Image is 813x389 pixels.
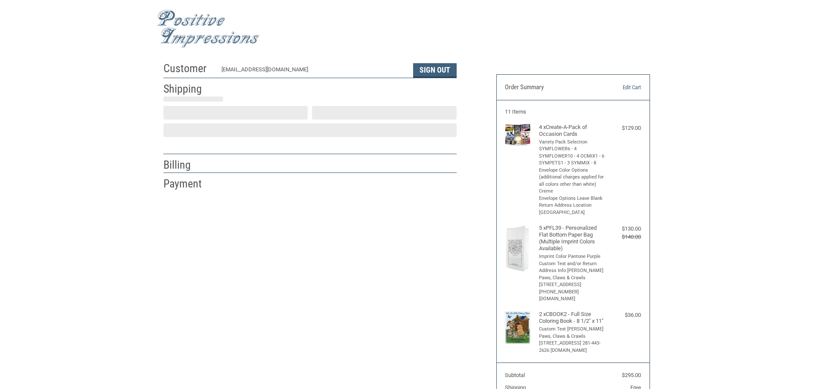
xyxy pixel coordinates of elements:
[539,311,605,325] h4: 2 x CBOOK2 - Full Size Coloring Book - 8 1/2" x 11"
[539,326,605,354] li: Custom Text [PERSON_NAME] Paws, Claws & Crawls [STREET_ADDRESS] 281-443-2626 [DOMAIN_NAME]
[157,10,259,48] img: Positive Impressions
[163,61,213,76] h2: Customer
[539,225,605,252] h4: 5 x PFL39 - Personalized Flat Bottom Paper Bag (Multiple Imprint Colors Available)
[607,225,641,233] div: $130.00
[539,124,605,138] h4: 4 x Create-A-Pack of Occasion Cards
[607,311,641,319] div: $36.00
[607,124,641,132] div: $129.00
[539,139,605,167] li: Variety Pack Selection SYMFLOWER6 - 4 SYMFLOWER10 - 4 OCMIX1 - 6 SYMPETS1 - 3 SYMMIX - 8
[539,167,605,195] li: Envelope Color Options (additional charges applied for all colors other than white) Creme
[163,82,213,96] h2: Shipping
[505,372,525,378] span: Subtotal
[539,195,605,202] li: Envelope Options Leave Blank
[163,158,213,172] h2: Billing
[597,83,641,92] a: Edit Cart
[505,108,641,115] h3: 11 Items
[607,233,641,241] div: $140.00
[163,177,213,191] h2: Payment
[539,260,605,303] li: Custom Text and/or Return Address Info [PERSON_NAME] Paws, Claws & Crawls [STREET_ADDRESS] [PHONE...
[622,372,641,378] span: $295.00
[539,253,605,260] li: Imprint Color Pantone Purple
[221,65,405,78] div: [EMAIL_ADDRESS][DOMAIN_NAME]
[413,63,457,78] button: Sign Out
[505,83,597,92] h3: Order Summary
[539,202,605,216] li: Return Address Location [GEOGRAPHIC_DATA]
